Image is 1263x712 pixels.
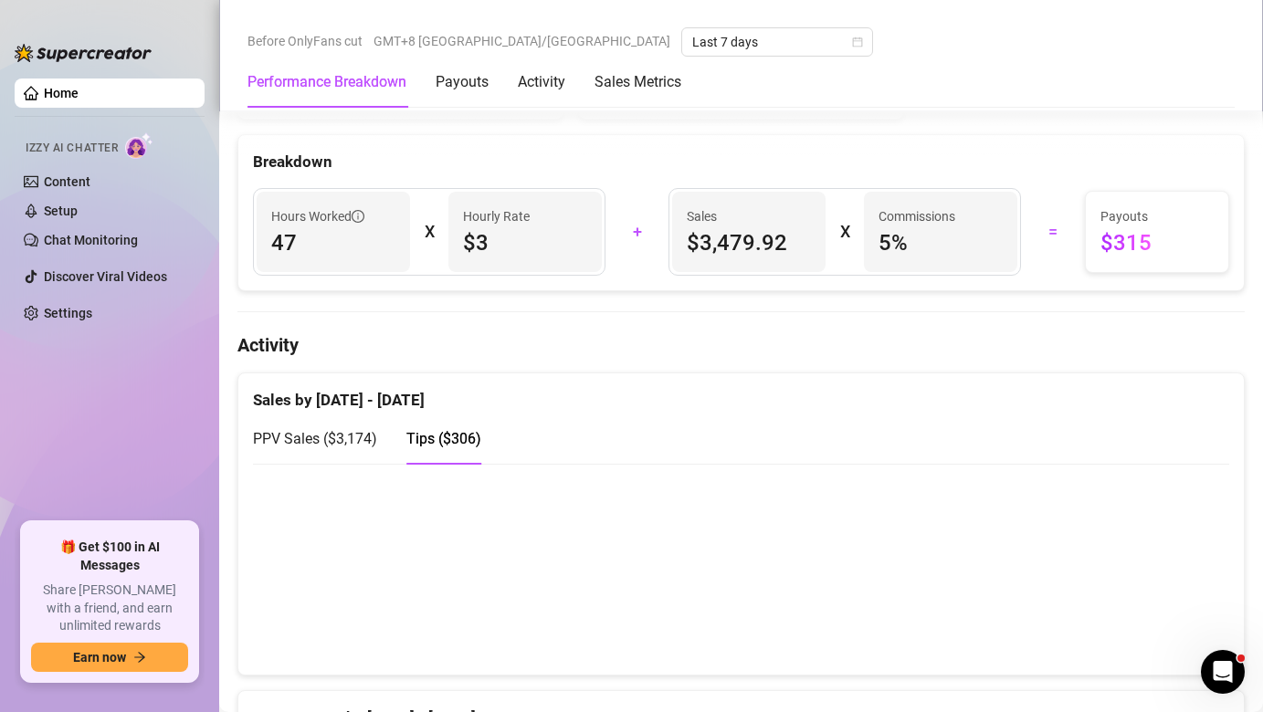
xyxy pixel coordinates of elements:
[840,217,849,246] div: X
[1201,650,1245,694] iframe: Intercom live chat
[133,651,146,664] span: arrow-right
[271,206,364,226] span: Hours Worked
[463,228,587,257] span: $3
[237,332,1245,358] h4: Activity
[595,71,681,93] div: Sales Metrics
[15,44,152,62] img: logo-BBDzfeDw.svg
[692,28,862,56] span: Last 7 days
[425,217,434,246] div: X
[253,373,1229,413] div: Sales by [DATE] - [DATE]
[463,206,530,226] article: Hourly Rate
[374,27,670,55] span: GMT+8 [GEOGRAPHIC_DATA]/[GEOGRAPHIC_DATA]
[44,86,79,100] a: Home
[44,204,78,218] a: Setup
[44,233,138,247] a: Chat Monitoring
[436,71,489,93] div: Payouts
[125,132,153,159] img: AI Chatter
[352,210,364,223] span: info-circle
[687,228,811,257] span: $3,479.92
[1032,217,1074,246] div: =
[253,150,1229,174] div: Breakdown
[44,269,167,284] a: Discover Viral Videos
[616,217,658,246] div: +
[247,27,363,55] span: Before OnlyFans cut
[1100,228,1214,257] span: $315
[518,71,565,93] div: Activity
[1100,206,1214,226] span: Payouts
[247,71,406,93] div: Performance Breakdown
[26,140,118,157] span: Izzy AI Chatter
[31,539,188,574] span: 🎁 Get $100 in AI Messages
[687,206,811,226] span: Sales
[879,206,955,226] article: Commissions
[406,430,481,447] span: Tips ( $306 )
[253,430,377,447] span: PPV Sales ( $3,174 )
[879,228,1003,257] span: 5 %
[44,306,92,320] a: Settings
[31,643,188,672] button: Earn nowarrow-right
[73,650,126,665] span: Earn now
[271,228,395,257] span: 47
[852,37,863,47] span: calendar
[31,581,188,635] span: Share [PERSON_NAME] with a friend, and earn unlimited rewards
[44,174,90,189] a: Content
